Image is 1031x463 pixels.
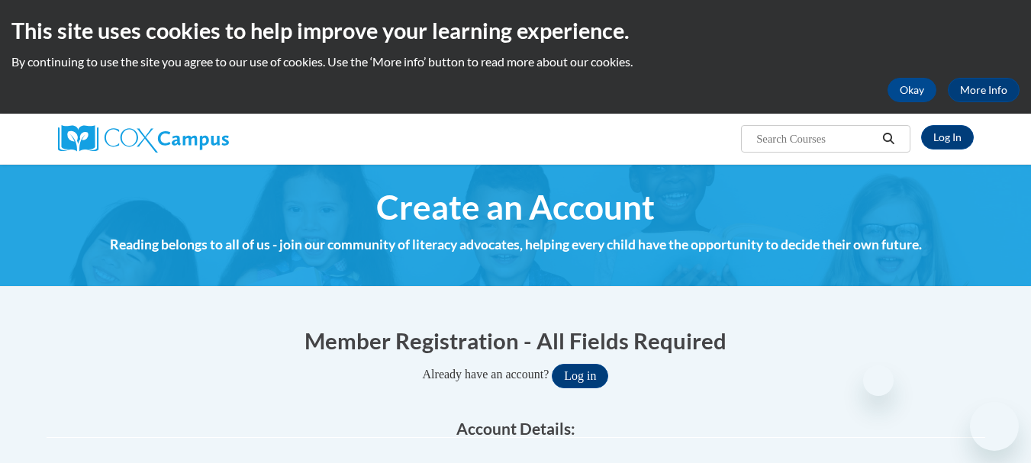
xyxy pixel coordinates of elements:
button: Search [877,130,900,148]
span: Account Details: [456,419,575,438]
a: More Info [948,78,1020,102]
p: By continuing to use the site you agree to our use of cookies. Use the ‘More info’ button to read... [11,53,1020,70]
button: Okay [888,78,936,102]
iframe: Close message [863,365,894,396]
a: Log In [921,125,974,150]
h1: Member Registration - All Fields Required [47,325,985,356]
span: Already have an account? [423,368,549,381]
h4: Reading belongs to all of us - join our community of literacy advocates, helping every child have... [47,235,985,255]
span: Create an Account [376,187,655,227]
button: Log in [552,364,608,388]
h2: This site uses cookies to help improve your learning experience. [11,15,1020,46]
input: Search Courses [755,130,877,148]
img: Cox Campus [58,125,229,153]
iframe: Button to launch messaging window [970,402,1019,451]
